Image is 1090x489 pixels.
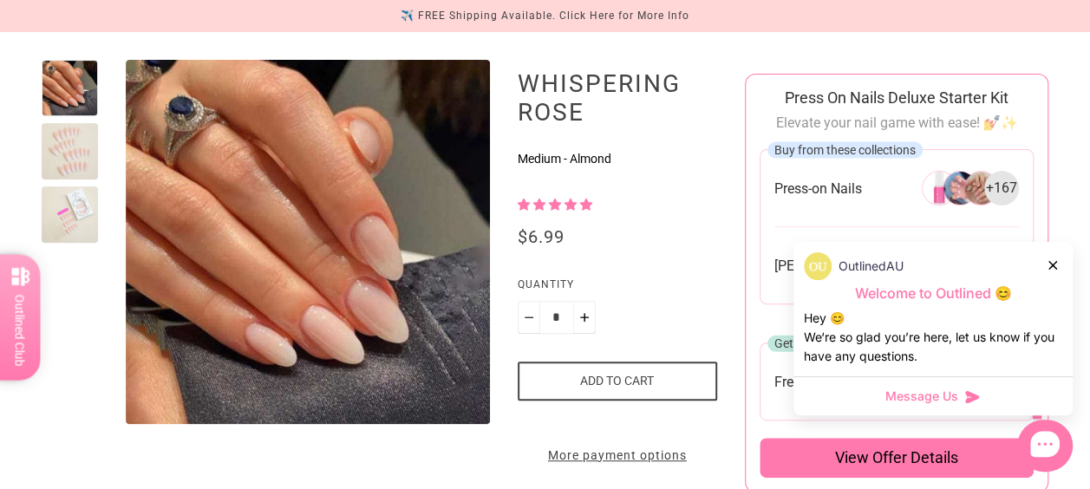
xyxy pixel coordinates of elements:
button: Add to cart [518,362,717,401]
p: Welcome to Outlined 😊 [804,284,1062,303]
span: Free Press-On Nails [774,373,893,391]
img: 266304946256-2 [963,171,998,205]
span: $6.99 [518,226,565,247]
div: ✈️ FREE Shipping Available. Click Here for More Info [401,7,689,25]
span: View offer details [835,447,958,468]
img: 266304946256-1 [943,171,977,205]
img: data:image/png;base64,iVBORw0KGgoAAAANSUhEUgAAACQAAAAkCAYAAADhAJiYAAACJklEQVR4AexUvWsUQRx9+3VfJsY... [804,252,832,280]
span: 5.00 stars [518,198,592,212]
span: Buy from these collections [774,143,916,157]
span: + 167 [986,179,1017,198]
span: Message Us [885,388,958,405]
img: 266304946256-0 [922,171,956,205]
p: Medium - Almond [518,150,717,168]
a: More payment options [518,447,717,465]
img: Whispering Rose [126,60,490,424]
button: Plus [573,301,596,334]
span: Elevate your nail game with ease! 💅✨ [776,114,1018,131]
p: OutlinedAU [839,257,904,276]
label: Quantity [518,276,717,301]
button: Minus [518,301,540,334]
div: Hey 😊 We‘re so glad you’re here, let us know if you have any questions. [804,309,1062,366]
span: Press On Nails Deluxe Starter Kit [785,88,1008,107]
h1: Whispering Rose [518,68,717,127]
modal-trigger: Enlarge product image [126,60,490,424]
span: [PERSON_NAME] [774,257,878,275]
span: Get these free gifts [774,336,876,350]
span: Press-on Nails [774,179,862,198]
